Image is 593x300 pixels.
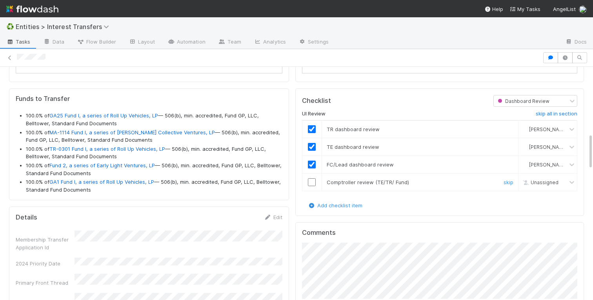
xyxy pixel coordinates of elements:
img: avatar_abca0ba5-4208-44dd-8897-90682736f166.png [579,5,587,13]
a: Analytics [247,36,292,49]
div: 2024 Priority Date [16,260,75,267]
a: Settings [292,36,335,49]
span: Entities > Interest Transfers [16,23,113,31]
div: Help [484,5,503,13]
h5: Details [16,214,37,221]
h6: skip all in section [536,111,577,117]
a: MA-1114 Fund I, a series of [PERSON_NAME] Collective Ventures, LP [49,129,215,135]
a: GA1 Fund I, a series of Roll Up Vehicles, LP [49,179,154,185]
img: avatar_abca0ba5-4208-44dd-8897-90682736f166.png [522,144,528,150]
li: 100.0% of — 506(b), min. accredited, Fund GP, LLC, Belltower, Standard Fund Documents [26,162,282,177]
img: avatar_abca0ba5-4208-44dd-8897-90682736f166.png [522,126,528,132]
li: 100.0% of — 506(b), min. accredited, Fund GP, LLC, Belltower, Standard Fund Documents [26,145,282,161]
a: Edit [264,214,282,220]
span: My Tasks [509,6,540,12]
span: TR dashboard review [327,126,380,132]
span: [PERSON_NAME] [529,144,568,150]
span: AngelList [553,6,576,12]
h5: Funds to Transfer [16,95,282,103]
a: Docs [559,36,593,49]
a: Flow Builder [71,36,122,49]
h6: UI Review [302,111,326,117]
a: GA25 Fund I, a series of Roll Up Vehicles, LP [49,112,158,119]
a: Automation [161,36,212,49]
a: Team [212,36,247,49]
span: TE dashboard review [327,144,379,150]
h5: Comments [302,229,577,237]
span: ♻️ [6,23,14,30]
span: [PERSON_NAME] [529,161,568,167]
h5: Checklist [302,97,331,105]
span: Comptroller review (TE/TR/ Fund) [327,179,409,185]
li: 100.0% of — 506(b), min. accredited, Fund GP, LLC, Belltower, Standard Fund Documents [26,178,282,194]
a: skip [504,179,513,185]
a: TR-0301 Fund I, a series of Roll Up Vehicles, LP [49,146,165,152]
div: Membership Transfer Application Id [16,236,75,251]
li: 100.0% of — 506(b), min. accredited, Fund GP, LLC, Belltower, Standard Fund Documents [26,112,282,127]
li: 100.0% of — 506(b), min. accredited, Fund GP, LLC, Belltower, Standard Fund Documents [26,129,282,144]
span: Unassigned [521,179,558,185]
img: logo-inverted-e16ddd16eac7371096b0.svg [6,2,58,16]
a: Fund 2, a series of Early Light Ventures, LP [49,162,155,168]
span: FC/Lead dashboard review [327,161,394,168]
img: avatar_abca0ba5-4208-44dd-8897-90682736f166.png [522,161,528,168]
span: Dashboard Review [496,98,549,104]
span: Tasks [6,38,31,46]
a: Layout [122,36,161,49]
a: Add checklist item [308,202,362,209]
span: [PERSON_NAME] [529,126,568,132]
span: Flow Builder [77,38,116,46]
div: Primary Front Thread [16,279,75,287]
a: My Tasks [509,5,540,13]
a: Data [37,36,71,49]
a: skip all in section [536,111,577,120]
